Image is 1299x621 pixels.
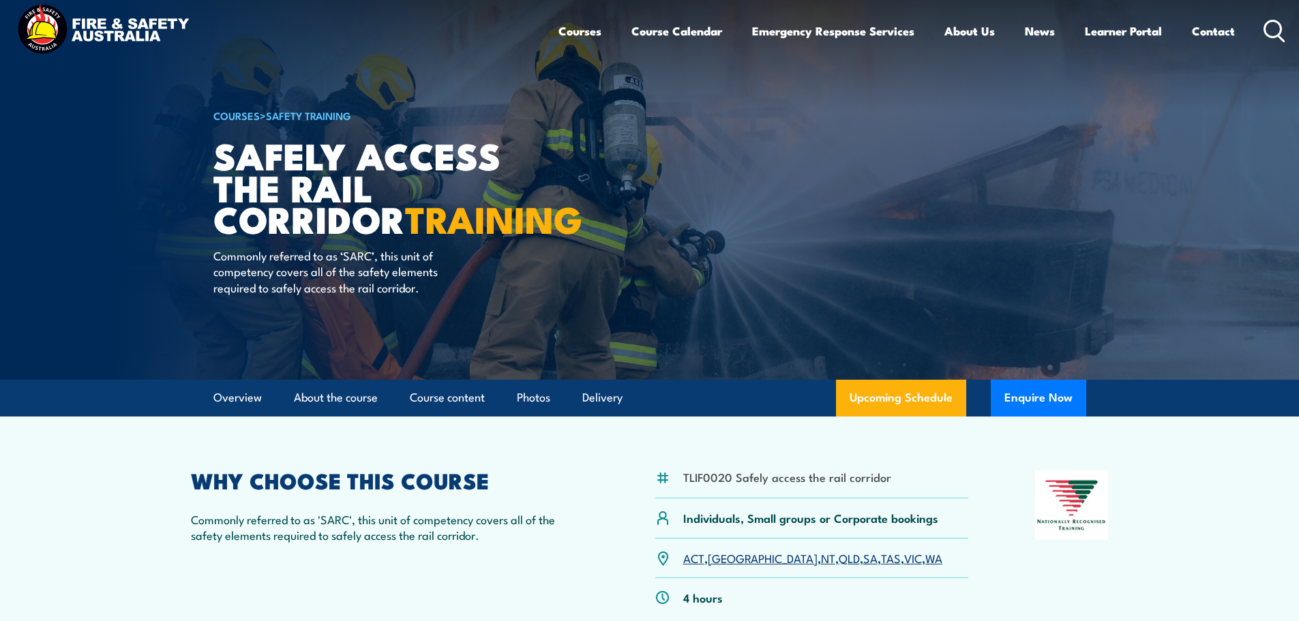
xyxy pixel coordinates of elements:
a: Overview [213,380,262,416]
p: , , , , , , , [683,550,942,566]
a: TAS [881,549,901,566]
a: ACT [683,549,704,566]
a: Course content [410,380,485,416]
p: Commonly referred to as ‘SARC’, this unit of competency covers all of the safety elements require... [213,247,462,295]
a: News [1025,13,1055,49]
a: Courses [558,13,601,49]
p: Commonly referred to as 'SARC', this unit of competency covers all of the safety elements require... [191,511,589,543]
a: QLD [839,549,860,566]
h6: > [213,107,550,123]
a: About Us [944,13,995,49]
button: Enquire Now [991,380,1086,416]
a: [GEOGRAPHIC_DATA] [708,549,818,566]
strong: TRAINING [405,190,582,246]
a: Upcoming Schedule [836,380,966,416]
a: Delivery [582,380,623,416]
img: Nationally Recognised Training logo. [1035,470,1109,540]
a: About the course [294,380,378,416]
a: Learner Portal [1085,13,1162,49]
a: WA [925,549,942,566]
li: TLIF0020 Safely access the rail corridor [683,469,891,485]
a: SA [863,549,878,566]
a: NT [821,549,835,566]
p: Individuals, Small groups or Corporate bookings [683,510,938,526]
p: 4 hours [683,590,723,605]
a: Course Calendar [631,13,722,49]
a: COURSES [213,108,260,123]
a: Emergency Response Services [752,13,914,49]
h1: Safely Access the Rail Corridor [213,139,550,234]
a: Safety Training [266,108,351,123]
a: Contact [1192,13,1235,49]
h2: WHY CHOOSE THIS COURSE [191,470,589,489]
a: VIC [904,549,922,566]
a: Photos [517,380,550,416]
